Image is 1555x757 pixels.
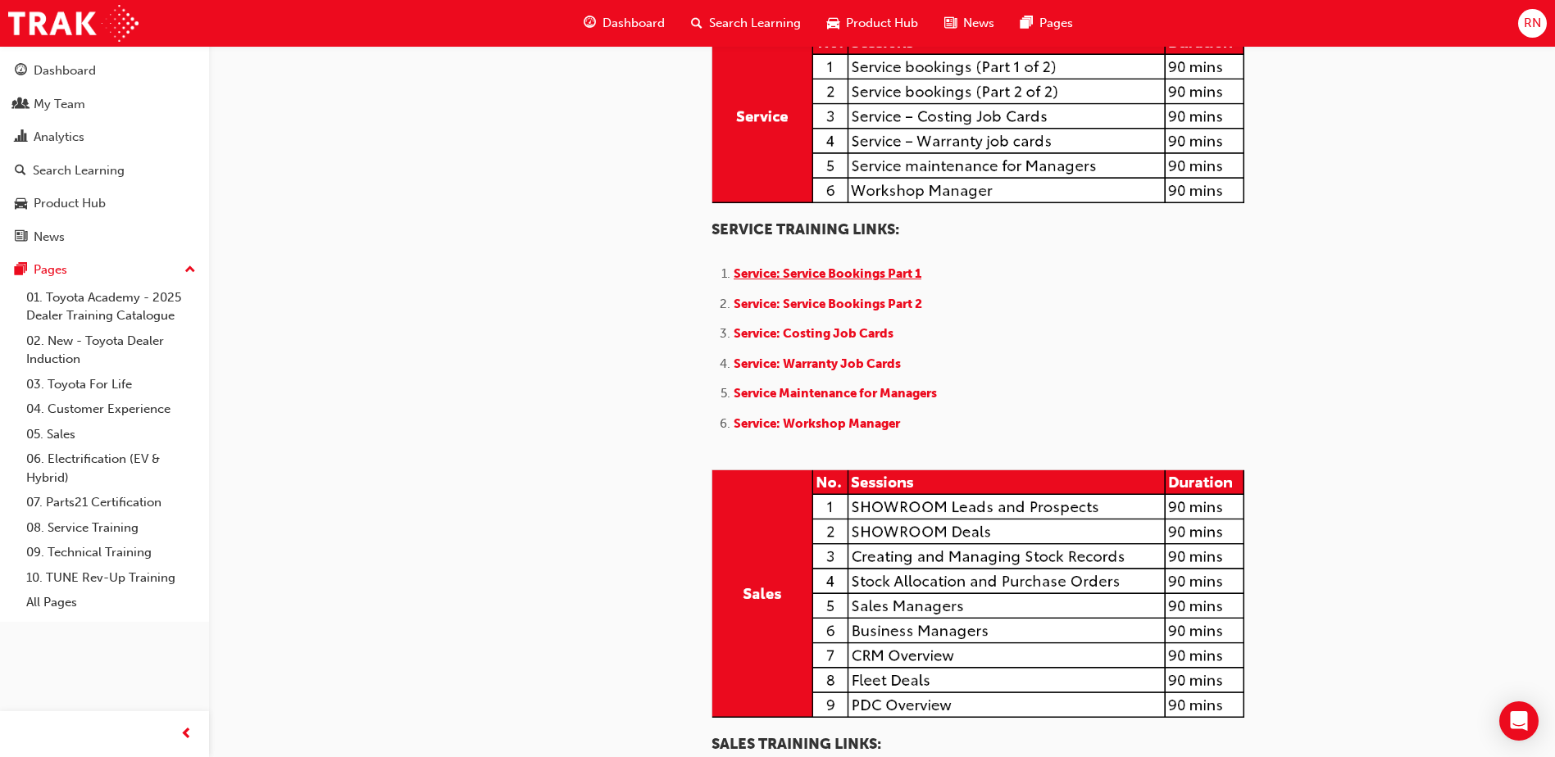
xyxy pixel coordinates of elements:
[20,397,202,422] a: 04. Customer Experience
[734,297,922,311] a: Service: Service Bookings Part 2
[7,156,202,186] a: Search Learning
[846,14,918,33] span: Product Hub
[734,356,901,371] a: Service: Warranty Job Cards
[931,7,1007,40] a: news-iconNews
[184,260,196,281] span: up-icon
[20,446,202,490] a: 06. Electrification (EV & Hybrid)
[1007,7,1086,40] a: pages-iconPages
[7,122,202,152] a: Analytics
[15,197,27,211] span: car-icon
[1518,9,1547,38] button: RN
[20,540,202,565] a: 09. Technical Training
[944,13,957,34] span: news-icon
[1021,13,1033,34] span: pages-icon
[571,7,678,40] a: guage-iconDashboard
[584,13,596,34] span: guage-icon
[34,128,84,147] div: Analytics
[180,724,193,745] span: prev-icon
[734,416,900,431] a: Service: Workshop Manager
[602,14,665,33] span: Dashboard
[20,422,202,447] a: 05. Sales
[1499,701,1539,741] div: Open Intercom Messenger
[15,130,27,145] span: chart-icon
[15,97,27,112] span: people-icon
[1039,14,1073,33] span: Pages
[20,590,202,615] a: All Pages
[1524,14,1541,33] span: RN
[15,164,26,179] span: search-icon
[15,230,27,245] span: news-icon
[7,188,202,219] a: Product Hub
[33,161,125,180] div: Search Learning
[34,95,85,114] div: My Team
[678,7,814,40] a: search-iconSearch Learning
[34,261,67,279] div: Pages
[34,228,65,247] div: News
[20,285,202,329] a: 01. Toyota Academy - 2025 Dealer Training Catalogue
[15,263,27,278] span: pages-icon
[709,14,801,33] span: Search Learning
[7,89,202,120] a: My Team
[814,7,931,40] a: car-iconProduct Hub
[7,255,202,285] button: Pages
[691,13,702,34] span: search-icon
[734,386,937,401] a: Service Maintenance for Managers
[712,220,899,238] span: SERVICE TRAINING LINKS:
[7,222,202,252] a: News
[827,13,839,34] span: car-icon
[20,565,202,591] a: 10. TUNE Rev-Up Training
[20,329,202,372] a: 02. New - Toyota Dealer Induction
[963,14,994,33] span: News
[20,515,202,541] a: 08. Service Training
[712,735,881,753] span: SALES TRAINING LINKS:
[34,61,96,80] div: Dashboard
[7,56,202,86] a: Dashboard
[734,326,893,341] a: Service: Costing Job Cards
[20,372,202,397] a: 03. Toyota For Life
[34,194,106,213] div: Product Hub
[15,64,27,79] span: guage-icon
[7,52,202,255] button: DashboardMy TeamAnalyticsSearch LearningProduct HubNews
[8,5,139,42] img: Trak
[734,266,921,281] a: Service: Service Bookings Part 1
[20,490,202,515] a: 07. Parts21 Certification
